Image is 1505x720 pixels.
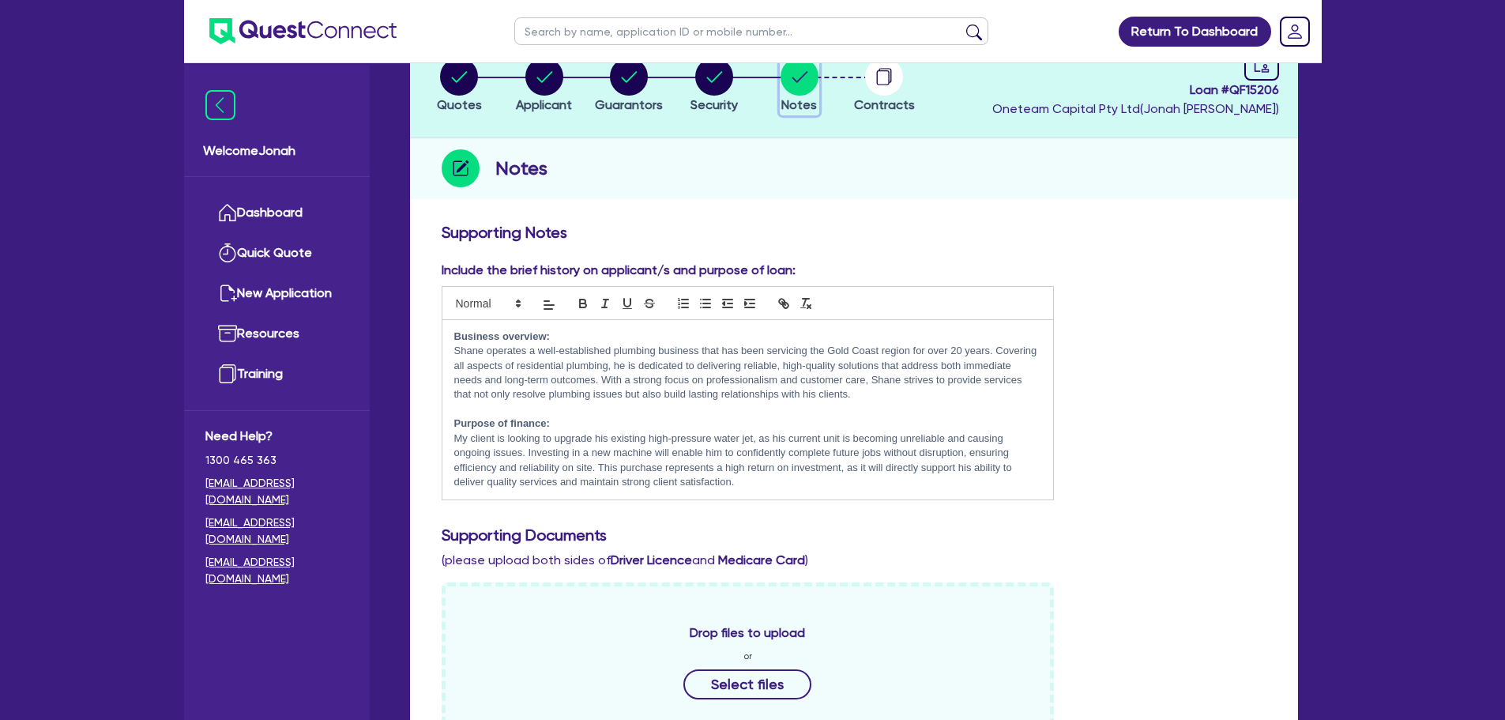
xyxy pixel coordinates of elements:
img: new-application [218,284,237,303]
strong: Business overview: [454,330,550,342]
button: Notes [780,57,819,115]
p: My client is looking to upgrade his existing high-pressure water jet, as his current unit is beco... [454,432,1042,490]
img: quick-quote [218,243,237,262]
a: [EMAIL_ADDRESS][DOMAIN_NAME] [205,515,348,548]
span: or [743,649,752,663]
img: quest-connect-logo-blue [209,18,397,44]
a: [EMAIL_ADDRESS][DOMAIN_NAME] [205,554,348,587]
span: Need Help? [205,427,348,446]
span: Welcome Jonah [203,141,351,160]
span: Drop files to upload [690,624,805,643]
button: Select files [683,669,811,699]
a: Return To Dashboard [1119,17,1271,47]
h2: Notes [495,154,547,183]
span: Contracts [854,97,915,112]
a: Training [205,354,348,394]
span: Applicant [516,97,572,112]
button: Contracts [853,57,916,115]
span: Oneteam Capital Pty Ltd ( Jonah [PERSON_NAME] ) [992,101,1279,116]
span: 1300 465 363 [205,452,348,469]
button: Guarantors [594,57,664,115]
a: New Application [205,273,348,314]
a: Dashboard [205,193,348,233]
b: Driver Licence [611,552,692,567]
a: Resources [205,314,348,354]
span: Quotes [437,97,482,112]
b: Medicare Card [718,552,805,567]
h3: Supporting Notes [442,223,1266,242]
img: training [218,364,237,383]
span: Loan # QF15206 [992,81,1279,100]
img: step-icon [442,149,480,187]
a: Quick Quote [205,233,348,273]
span: Security [690,97,738,112]
p: Shane operates a well-established plumbing business that has been servicing the Gold Coast region... [454,344,1042,402]
button: Quotes [436,57,483,115]
span: Notes [781,97,817,112]
span: Guarantors [595,97,663,112]
button: Applicant [515,57,573,115]
input: Search by name, application ID or mobile number... [514,17,988,45]
h3: Supporting Documents [442,526,1266,545]
span: audit [1253,55,1270,73]
a: [EMAIL_ADDRESS][DOMAIN_NAME] [205,475,348,508]
span: (please upload both sides of and ) [442,552,808,567]
label: Include the brief history on applicant/s and purpose of loan: [442,261,796,280]
a: Dropdown toggle [1274,11,1315,52]
button: Security [690,57,739,115]
img: icon-menu-close [205,90,235,120]
strong: Purpose of finance: [454,417,550,429]
img: resources [218,324,237,343]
